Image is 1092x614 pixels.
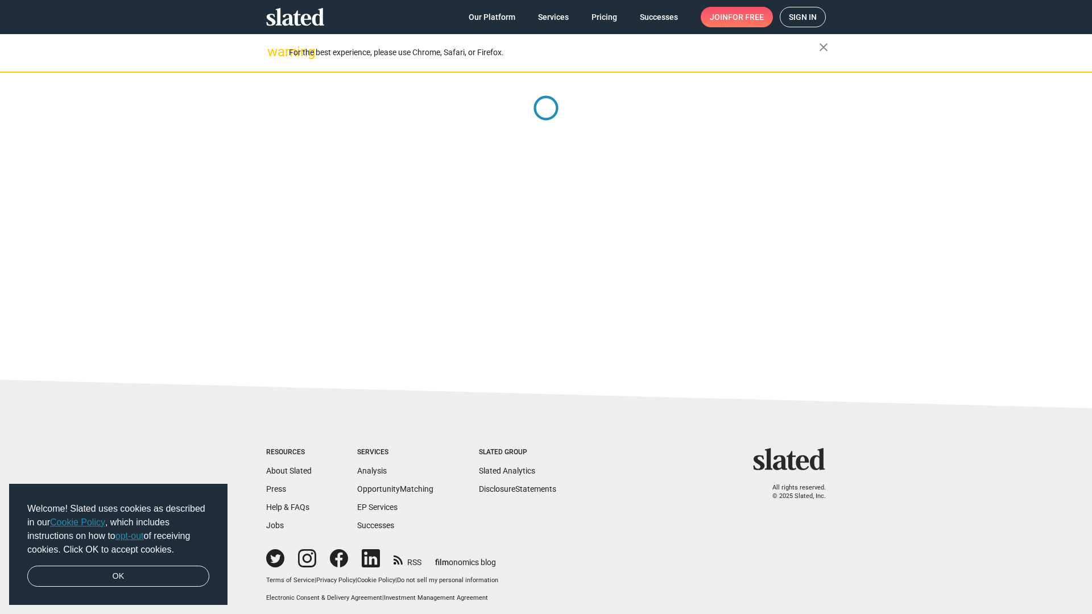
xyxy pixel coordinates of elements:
[435,548,496,568] a: filmonomics blog
[266,594,382,601] a: Electronic Consent & Delivery Agreement
[266,576,315,584] a: Terms of Service
[591,7,617,27] span: Pricing
[357,466,387,475] a: Analysis
[9,484,227,605] div: cookieconsent
[435,558,449,567] span: film
[382,594,384,601] span: |
[394,550,421,568] a: RSS
[27,502,209,557] span: Welcome! Slated uses cookies as described in our , which includes instructions on how to of recei...
[529,7,578,27] a: Services
[479,448,556,457] div: Slated Group
[315,576,316,584] span: |
[266,448,312,457] div: Resources
[780,7,826,27] a: Sign in
[267,45,281,59] mat-icon: warning
[27,566,209,587] a: dismiss cookie message
[460,7,524,27] a: Our Platform
[397,576,498,585] button: Do not sell my personal information
[395,576,397,584] span: |
[357,484,433,493] a: OpportunityMatching
[760,484,826,500] p: All rights reserved. © 2025 Slated, Inc.
[538,7,569,27] span: Services
[266,466,312,475] a: About Slated
[266,521,284,530] a: Jobs
[384,594,488,601] a: Investment Management Agreement
[289,45,819,60] div: For the best experience, please use Chrome, Safari, or Firefox.
[479,484,556,493] a: DisclosureStatements
[631,7,687,27] a: Successes
[316,576,355,584] a: Privacy Policy
[582,7,626,27] a: Pricing
[355,576,357,584] span: |
[789,7,817,27] span: Sign in
[469,7,515,27] span: Our Platform
[710,7,764,27] span: Join
[357,448,433,457] div: Services
[357,576,395,584] a: Cookie Policy
[479,466,535,475] a: Slated Analytics
[728,7,764,27] span: for free
[357,503,398,512] a: EP Services
[817,40,830,54] mat-icon: close
[701,7,773,27] a: Joinfor free
[50,517,105,527] a: Cookie Policy
[266,503,309,512] a: Help & FAQs
[640,7,678,27] span: Successes
[115,531,144,541] a: opt-out
[266,484,286,493] a: Press
[357,521,394,530] a: Successes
